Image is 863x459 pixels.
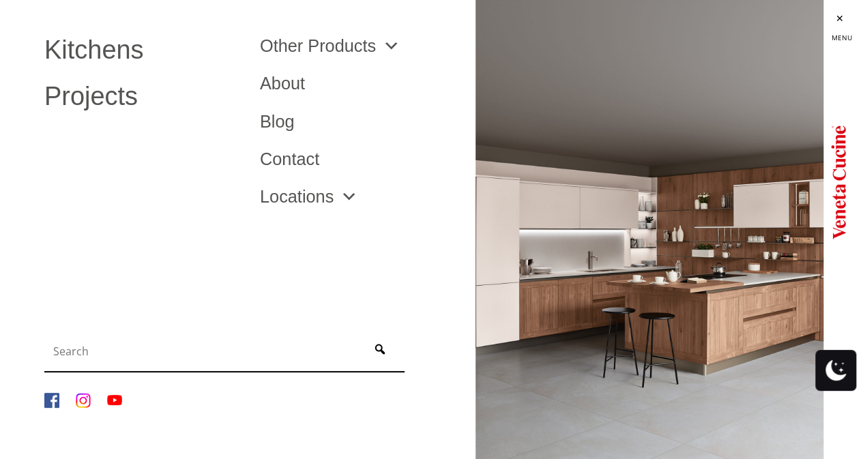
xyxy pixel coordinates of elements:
a: Blog [260,113,455,130]
a: Contact [260,151,455,168]
img: Instagram [76,393,91,408]
a: Locations [260,188,357,205]
img: Facebook [44,393,59,408]
a: About [260,75,455,92]
a: Other Products [260,38,400,55]
input: Search [48,338,359,365]
img: Logo [831,120,846,243]
a: Kitchens [44,38,239,63]
a: Projects [44,84,239,110]
img: YouTube [107,393,122,408]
